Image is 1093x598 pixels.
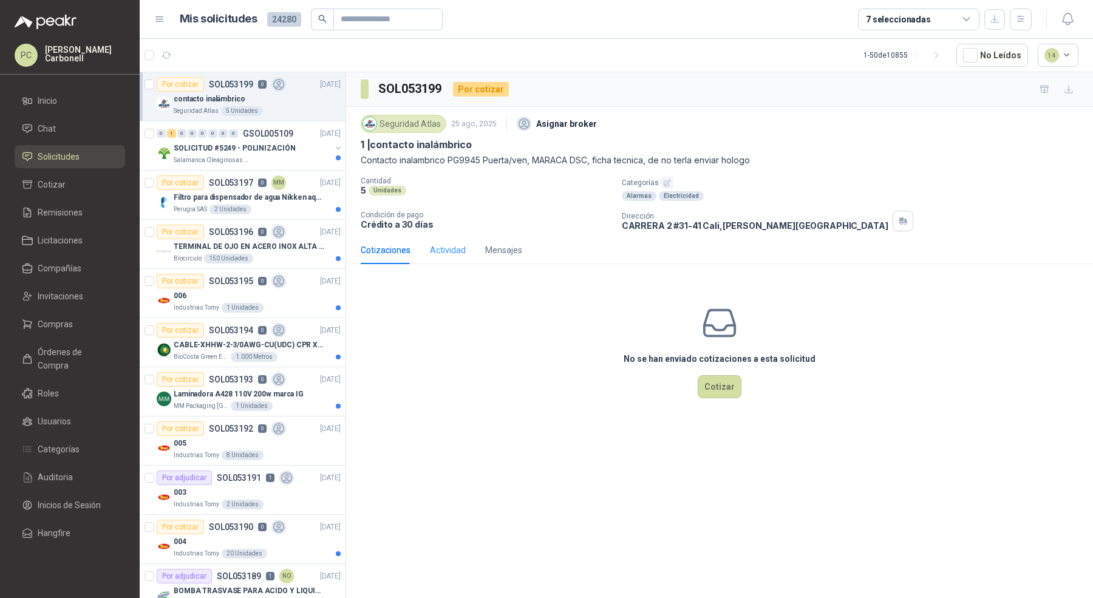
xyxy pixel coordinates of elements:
div: Por cotizar [157,274,204,288]
img: Company Logo [157,293,171,308]
div: Por cotizar [157,323,204,338]
p: Filtro para dispensador de agua Nikken aqua pour deluxe [174,192,325,203]
div: Cotizaciones [361,243,410,257]
div: Por cotizar [157,421,204,436]
img: Company Logo [157,244,171,259]
div: Por adjudicar [157,471,212,485]
p: 0 [258,424,267,433]
span: Solicitudes [38,150,80,163]
span: Cotizar [38,178,66,191]
a: Inicio [15,89,125,112]
a: Licitaciones [15,229,125,252]
p: SOL053199 [209,80,253,89]
a: Chat [15,117,125,140]
div: 8 Unidades [222,450,264,460]
p: 0 [258,326,267,335]
a: Compras [15,313,125,336]
img: Company Logo [157,441,171,455]
span: Invitaciones [38,290,83,303]
div: 0 [229,129,238,138]
p: Condición de pago [361,211,612,219]
div: 0 [157,129,166,138]
p: SOL053190 [209,523,253,531]
p: SOL053196 [209,228,253,236]
button: 14 [1038,44,1079,67]
p: 006 [174,290,186,302]
h3: SOL053199 [378,80,443,98]
p: 005 [174,438,186,449]
p: [DATE] [320,226,341,238]
p: SOL053193 [209,375,253,384]
a: Compañías [15,257,125,280]
p: MM Packaging [GEOGRAPHIC_DATA] [174,401,228,411]
div: 2 Unidades [209,205,251,214]
p: Asignar broker [536,117,597,131]
p: [DATE] [320,79,341,90]
span: search [318,15,327,23]
div: 0 [188,129,197,138]
p: [PERSON_NAME] Carbonell [45,46,125,63]
p: 0 [258,277,267,285]
span: Licitaciones [38,234,83,247]
a: Categorías [15,438,125,461]
p: BOMBA TRASVASE PARA ACIDO Y LIQUIDOS CORROSIVO [174,585,325,597]
p: 25 ago, 2025 [451,118,497,130]
h3: No se han enviado cotizaciones a esta solicitud [624,352,815,365]
div: 7 seleccionadas [866,13,931,26]
p: [DATE] [320,522,341,533]
a: Por cotizarSOL0531930[DATE] Company LogoLaminadora A428 110V 200w marca IGMM Packaging [GEOGRAPHI... [140,367,346,416]
img: Company Logo [157,97,171,111]
p: 0 [258,80,267,89]
img: Company Logo [157,195,171,209]
a: Por adjudicarSOL0531911[DATE] Company Logo003Industrias Tomy2 Unidades [140,466,346,515]
p: Industrias Tomy [174,303,219,313]
a: Cotizar [15,173,125,196]
p: BioCosta Green Energy S.A.S [174,352,228,362]
a: Solicitudes [15,145,125,168]
div: 0 [198,129,207,138]
p: 004 [174,536,186,548]
span: 24280 [267,12,301,27]
p: SOL053189 [217,572,261,580]
p: Salamanca Oleaginosas SAS [174,155,250,165]
a: Por cotizarSOL0531900[DATE] Company Logo004Industrias Tomy20 Unidades [140,515,346,564]
img: Company Logo [157,539,171,554]
a: Hangfire [15,522,125,545]
span: Roles [38,387,59,400]
span: Categorías [38,443,80,456]
div: 0 [177,129,186,138]
p: 003 [174,487,186,498]
a: Remisiones [15,201,125,224]
div: 2 Unidades [222,500,264,509]
div: Por cotizar [157,520,204,534]
span: Chat [38,122,56,135]
p: [DATE] [320,472,341,484]
a: Inicios de Sesión [15,494,125,517]
p: 0 [258,523,267,531]
p: 0 [258,178,267,187]
div: 0 [219,129,228,138]
p: contacto inalámbrico [174,93,245,105]
span: Órdenes de Compra [38,345,114,372]
span: Compañías [38,262,81,275]
div: Alarmas [622,191,656,201]
div: Por cotizar [157,225,204,239]
p: Seguridad Atlas [174,106,219,116]
p: 5 [361,185,366,195]
p: SOLICITUD #5249 - POLINIZACIÓN [174,143,295,154]
p: [DATE] [320,423,341,435]
p: Dirección [622,212,888,220]
div: 1 [167,129,176,138]
div: Electricidad [659,191,704,201]
p: Industrias Tomy [174,450,219,460]
a: Usuarios [15,410,125,433]
p: Biocirculo [174,254,202,263]
p: [DATE] [320,374,341,386]
p: Industrias Tomy [174,549,219,559]
p: Industrias Tomy [174,500,219,509]
p: [DATE] [320,276,341,287]
a: 0 1 0 0 0 0 0 0 GSOL005109[DATE] Company LogoSOLICITUD #5249 - POLINIZACIÓNSalamanca Oleaginosas SAS [157,126,343,165]
div: Por cotizar [157,77,204,92]
p: GSOL005109 [243,129,293,138]
p: 1 [266,572,274,580]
